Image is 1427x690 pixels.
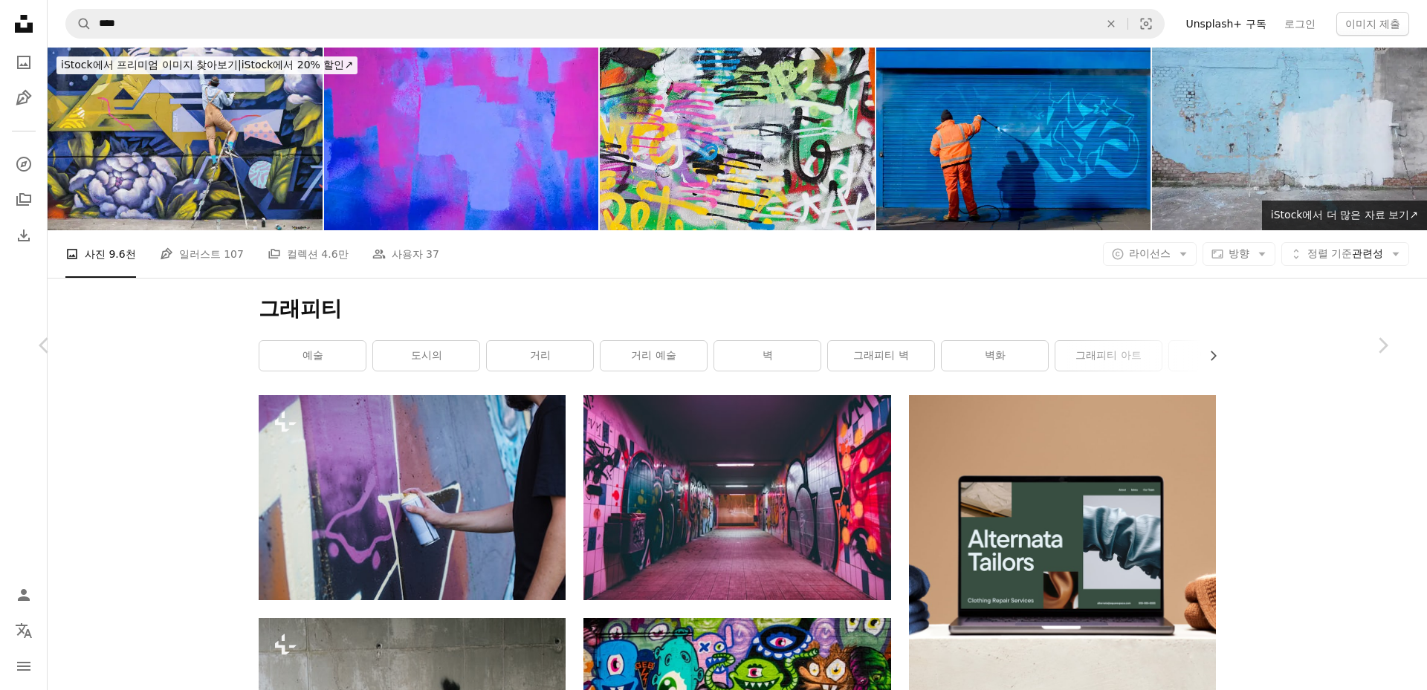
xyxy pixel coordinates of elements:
[48,48,366,83] a: iStock에서 프리미엄 이미지 찾아보기|iStock에서 20% 할인↗
[1336,12,1409,36] button: 이미지 제출
[1307,247,1352,259] span: 정렬 기준
[1307,247,1383,261] span: 관련성
[583,395,890,599] img: 낙서 벽이 있는 빈 터널 통로
[324,48,599,230] img: 지저분한 페인트가 낡고 칠해진 벽에 칠해져 번집니다. 분홍색, 보라색, 파란색 물방울, 흐름, 페인트 줄무늬 및 페인트 스프레이
[601,341,707,371] a: 거리 예술
[1055,341,1162,371] a: 그래피티 아트
[1271,209,1418,221] span: iStock에서 더 많은 자료 보기 ↗
[1129,247,1171,259] span: 라이선스
[61,59,242,71] span: iStock에서 프리미엄 이미지 찾아보기 |
[1103,242,1197,266] button: 라이선스
[1095,10,1127,38] button: 삭제
[160,230,244,278] a: 일러스트 107
[9,616,39,645] button: 언어
[65,9,1165,39] form: 사이트 전체에서 이미지 찾기
[373,341,479,371] a: 도시의
[1200,341,1216,371] button: 목록을 오른쪽으로 스크롤
[1169,341,1275,371] a: 낙서 벽지
[1262,201,1427,230] a: iStock에서 더 많은 자료 보기↗
[942,341,1048,371] a: 벽화
[9,221,39,250] a: 다운로드 내역
[714,341,821,371] a: 벽
[1281,242,1409,266] button: 정렬 기준관련성
[1229,247,1249,259] span: 방향
[224,246,244,262] span: 107
[259,296,1216,322] h1: 그래피티
[259,491,566,504] a: 거리 예술가 그림 화려한 낙서 일반 벽 - 도시 남자가 공연하고 멀티 컬러 에어로졸 스프레이로 라이브 벽화를 준비하는 현대 미술 개념
[9,651,39,681] button: 메뉴
[1338,274,1427,417] a: 다음
[583,491,890,504] a: 낙서 벽이 있는 빈 터널 통로
[9,83,39,113] a: 일러스트
[876,48,1151,230] img: 씻기의 그래피티 할인 보안 그릴 수 있습니다.
[66,10,91,38] button: Unsplash 검색
[48,48,323,230] img: 벽에 그림 사다리에 거리 예술가
[1128,10,1164,38] button: 시각적 검색
[259,395,566,599] img: 거리 예술가 그림 화려한 낙서 일반 벽 - 도시 남자가 공연하고 멀티 컬러 에어로졸 스프레이로 라이브 벽화를 준비하는 현대 미술 개념
[259,341,366,371] a: 예술
[9,48,39,77] a: 사진
[1152,48,1427,230] img: 밀라노 거리의 일부 세부 사항
[9,580,39,610] a: 로그인 / 가입
[61,59,353,71] span: iStock에서 20% 할인 ↗
[9,185,39,215] a: 컬렉션
[426,246,439,262] span: 37
[1203,242,1275,266] button: 방향
[268,230,349,278] a: 컬렉션 4.6만
[828,341,934,371] a: 그래피티 벽
[487,341,593,371] a: 거리
[321,246,348,262] span: 4.6만
[372,230,439,278] a: 사용자 37
[9,149,39,179] a: 탐색
[600,48,875,230] img: 세부 그래피티 페인트 불법적으로 공공 벽.
[1275,12,1324,36] a: 로그인
[1177,12,1275,36] a: Unsplash+ 구독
